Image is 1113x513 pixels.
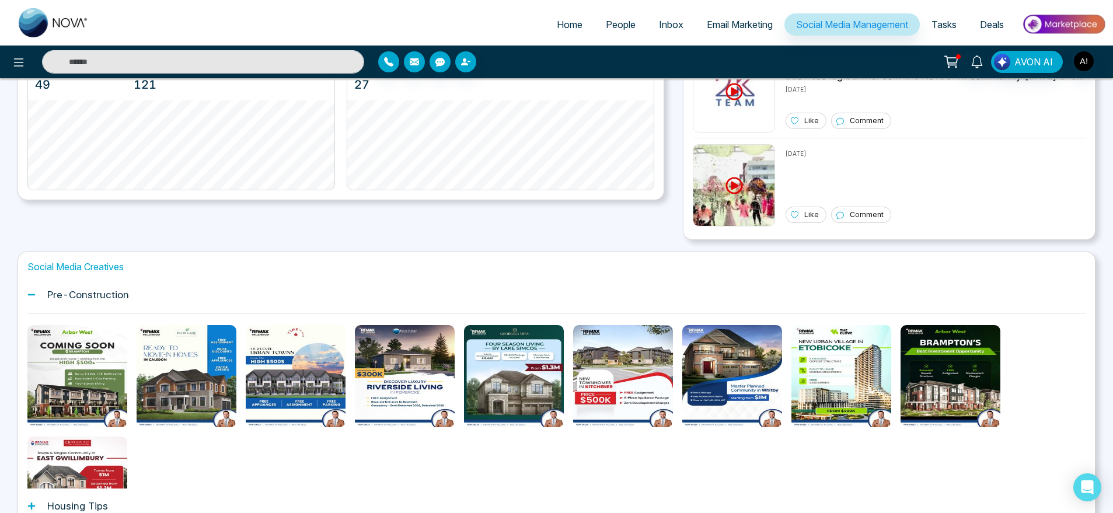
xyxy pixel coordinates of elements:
h1: Social Media Creatives [27,261,1086,273]
img: Market-place.gif [1021,11,1106,37]
p: 121 [134,76,202,93]
p: Comment [850,116,884,126]
a: Social Media Management [784,13,920,36]
img: Unable to load img. [693,144,775,226]
p: 49 [35,76,110,93]
img: Lead Flow [994,54,1010,70]
a: People [594,13,647,36]
span: Deals [980,19,1004,30]
a: Inbox [647,13,695,36]
a: Deals [968,13,1016,36]
span: Social Media Management [796,19,908,30]
p: 27 [354,76,402,93]
a: Tasks [920,13,968,36]
span: AVON AI [1014,55,1053,69]
h1: Pre-Construction [47,289,129,301]
span: Home [557,19,582,30]
p: Like [804,116,819,126]
p: [DATE] [786,83,1086,94]
div: Open Intercom Messenger [1073,473,1101,501]
h1: Housing Tips [47,500,108,512]
p: [DATE] [786,148,891,158]
p: Like [804,210,819,220]
p: Comment [850,210,884,220]
img: Unable to load img. [693,50,775,132]
a: Home [545,13,594,36]
img: Nova CRM Logo [19,8,89,37]
img: User Avatar [1074,51,1094,71]
button: AVON AI [991,51,1063,73]
span: Tasks [931,19,957,30]
span: Inbox [659,19,683,30]
a: Email Marketing [695,13,784,36]
span: Email Marketing [707,19,773,30]
span: People [606,19,636,30]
